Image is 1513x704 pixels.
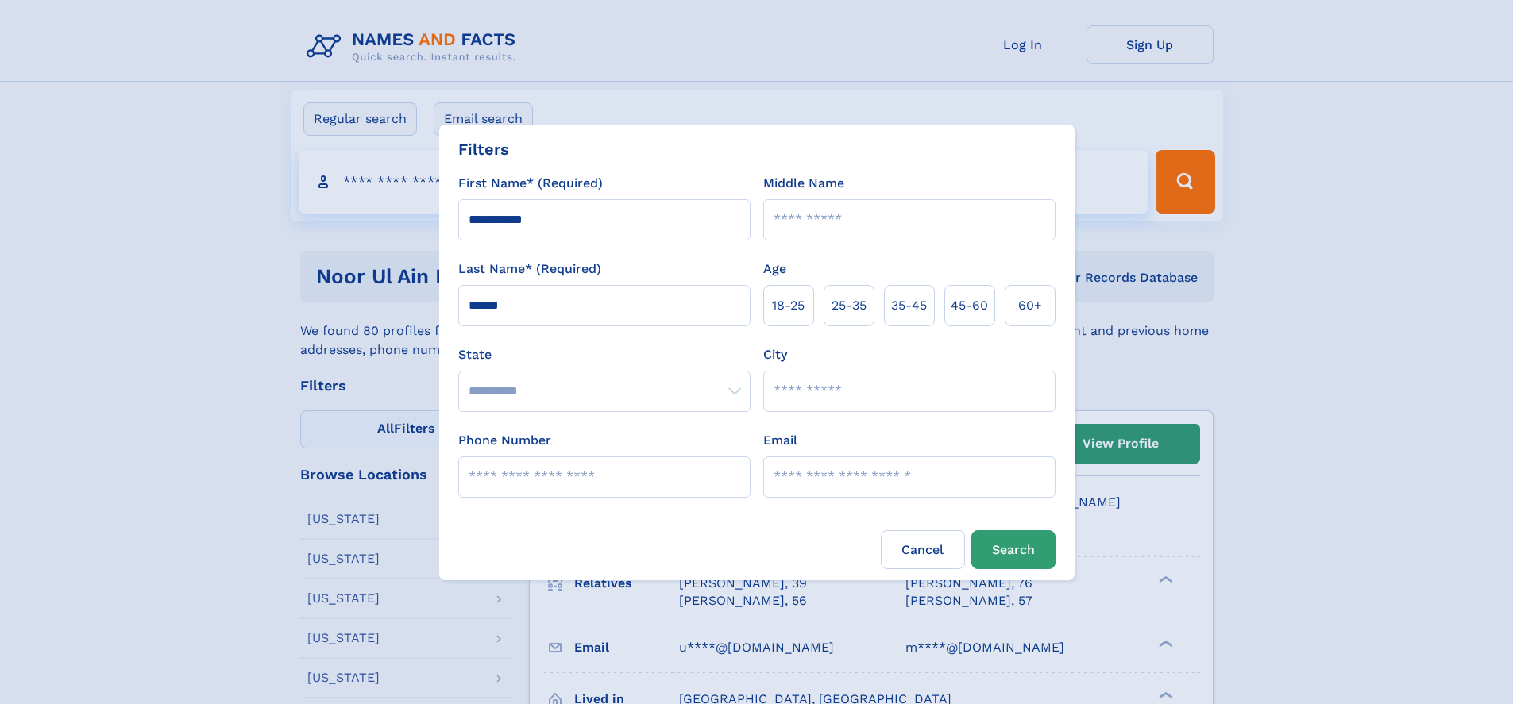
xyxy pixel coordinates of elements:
span: 45‑60 [951,296,988,315]
button: Search [971,530,1056,569]
span: 60+ [1018,296,1042,315]
label: Middle Name [763,174,844,193]
span: 18‑25 [772,296,805,315]
label: First Name* (Required) [458,174,603,193]
span: 25‑35 [832,296,867,315]
label: Last Name* (Required) [458,260,601,279]
label: City [763,345,787,364]
label: Age [763,260,786,279]
label: Cancel [881,530,965,569]
label: Email [763,431,797,450]
label: Phone Number [458,431,551,450]
label: State [458,345,751,364]
span: 35‑45 [891,296,927,315]
div: Filters [458,137,509,161]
